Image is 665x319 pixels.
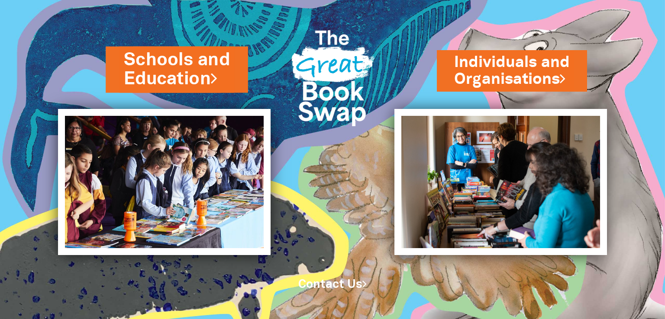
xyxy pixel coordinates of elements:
img: Schools and Education [58,109,271,255]
img: Individuals and Organisations [394,109,607,255]
a: Contact Us [298,279,367,290]
a: Schools andEducation [124,48,230,91]
img: Great Bookswap logo [284,10,381,140]
a: Individuals andOrganisations [454,51,570,90]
